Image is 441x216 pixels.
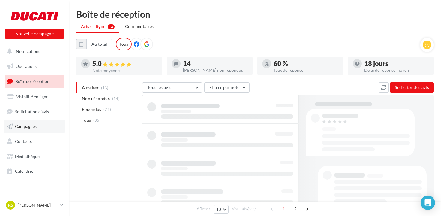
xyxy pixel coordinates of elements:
[76,10,434,19] div: Boîte de réception
[421,196,435,210] div: Open Intercom Messenger
[8,202,13,208] span: RS
[364,68,429,72] div: Délai de réponse moyen
[204,82,250,93] button: Filtrer par note
[76,39,112,49] button: Au total
[15,109,49,114] span: Sollicitation d'avis
[274,68,338,72] div: Taux de réponse
[291,204,300,214] span: 2
[4,105,65,118] a: Sollicitation d'avis
[116,38,132,50] div: Tous
[183,60,248,67] div: 14
[82,96,110,102] span: Non répondus
[82,117,91,123] span: Tous
[232,206,257,212] span: résultats/page
[16,64,37,69] span: Opérations
[17,202,57,208] p: [PERSON_NAME]
[15,154,40,159] span: Médiathèque
[279,204,289,214] span: 1
[4,165,65,178] a: Calendrier
[4,90,65,103] a: Visibilité en ligne
[16,94,48,99] span: Visibilité en ligne
[16,49,40,54] span: Notifications
[15,169,35,174] span: Calendrier
[4,60,65,73] a: Opérations
[112,96,120,101] span: (14)
[15,139,32,144] span: Contacts
[142,82,202,93] button: Tous les avis
[364,60,429,67] div: 18 jours
[82,106,101,112] span: Répondus
[4,150,65,163] a: Médiathèque
[4,45,63,58] button: Notifications
[5,29,64,39] button: Nouvelle campagne
[15,79,49,84] span: Boîte de réception
[216,207,221,212] span: 10
[86,39,112,49] button: Au total
[93,118,101,123] span: (35)
[92,68,157,73] div: Note moyenne
[4,120,65,133] a: Campagnes
[197,206,210,212] span: Afficher
[4,75,65,88] a: Boîte de réception
[5,199,64,211] a: RS [PERSON_NAME]
[390,82,434,93] button: Solliciter des avis
[147,85,172,90] span: Tous les avis
[4,135,65,148] a: Contacts
[125,24,154,29] span: Commentaires
[92,60,157,67] div: 5.0
[214,205,229,214] button: 10
[15,124,37,129] span: Campagnes
[103,107,111,112] span: (21)
[183,68,248,72] div: [PERSON_NAME] non répondus
[274,60,338,67] div: 60 %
